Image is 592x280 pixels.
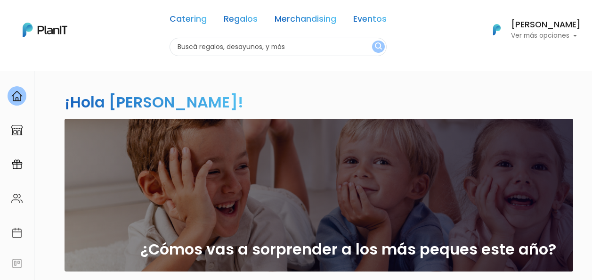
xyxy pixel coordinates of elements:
h2: ¡Hola [PERSON_NAME]! [65,91,243,113]
p: Ver más opciones [511,33,581,39]
img: campaigns-02234683943229c281be62815700db0a1741e53638e28bf9629b52c665b00959.svg [11,159,23,170]
img: PlanIt Logo [487,19,507,40]
img: feedback-78b5a0c8f98aac82b08bfc38622c3050aee476f2c9584af64705fc4e61158814.svg [11,258,23,269]
a: Merchandising [275,15,336,26]
img: PlanIt Logo [23,23,67,37]
img: calendar-87d922413cdce8b2cf7b7f5f62616a5cf9e4887200fb71536465627b3292af00.svg [11,227,23,239]
img: marketplace-4ceaa7011d94191e9ded77b95e3339b90024bf715f7c57f8cf31f2d8c509eaba.svg [11,124,23,136]
a: Regalos [224,15,258,26]
img: people-662611757002400ad9ed0e3c099ab2801c6687ba6c219adb57efc949bc21e19d.svg [11,193,23,204]
a: Eventos [353,15,387,26]
img: home-e721727adea9d79c4d83392d1f703f7f8bce08238fde08b1acbfd93340b81755.svg [11,91,23,102]
img: search_button-432b6d5273f82d61273b3651a40e1bd1b912527efae98b1b7a1b2c0702e16a8d.svg [375,42,382,51]
h6: [PERSON_NAME] [511,21,581,29]
a: Catering [170,15,207,26]
button: PlanIt Logo [PERSON_NAME] Ver más opciones [481,17,581,42]
input: Buscá regalos, desayunos, y más [170,38,387,56]
h2: ¿Cómos vas a sorprender a los más peques este año? [140,240,556,258]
